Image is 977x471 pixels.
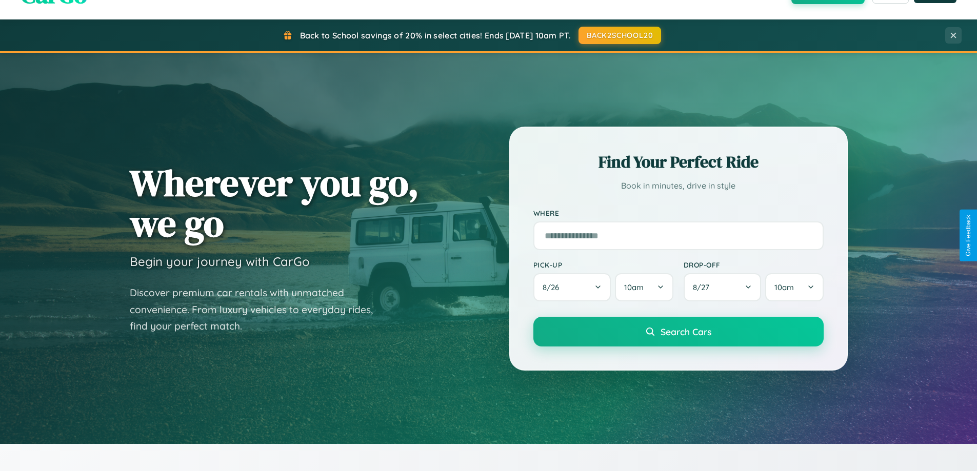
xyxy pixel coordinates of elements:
span: Search Cars [661,326,711,337]
span: 10am [624,282,644,292]
span: 8 / 27 [693,282,714,292]
p: Book in minutes, drive in style [533,178,824,193]
label: Where [533,209,824,217]
span: Back to School savings of 20% in select cities! Ends [DATE] 10am PT. [300,30,571,40]
button: Search Cars [533,317,824,346]
button: BACK2SCHOOL20 [579,27,661,44]
p: Discover premium car rentals with unmatched convenience. From luxury vehicles to everyday rides, ... [130,284,386,335]
button: 10am [615,273,673,301]
h3: Begin your journey with CarGo [130,254,310,269]
label: Pick-up [533,260,673,269]
button: 10am [765,273,823,301]
span: 10am [774,282,794,292]
label: Drop-off [684,260,824,269]
span: 8 / 26 [543,282,564,292]
h1: Wherever you go, we go [130,162,419,243]
h2: Find Your Perfect Ride [533,151,824,173]
div: Give Feedback [965,215,972,256]
button: 8/26 [533,273,611,301]
button: 8/27 [684,273,762,301]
